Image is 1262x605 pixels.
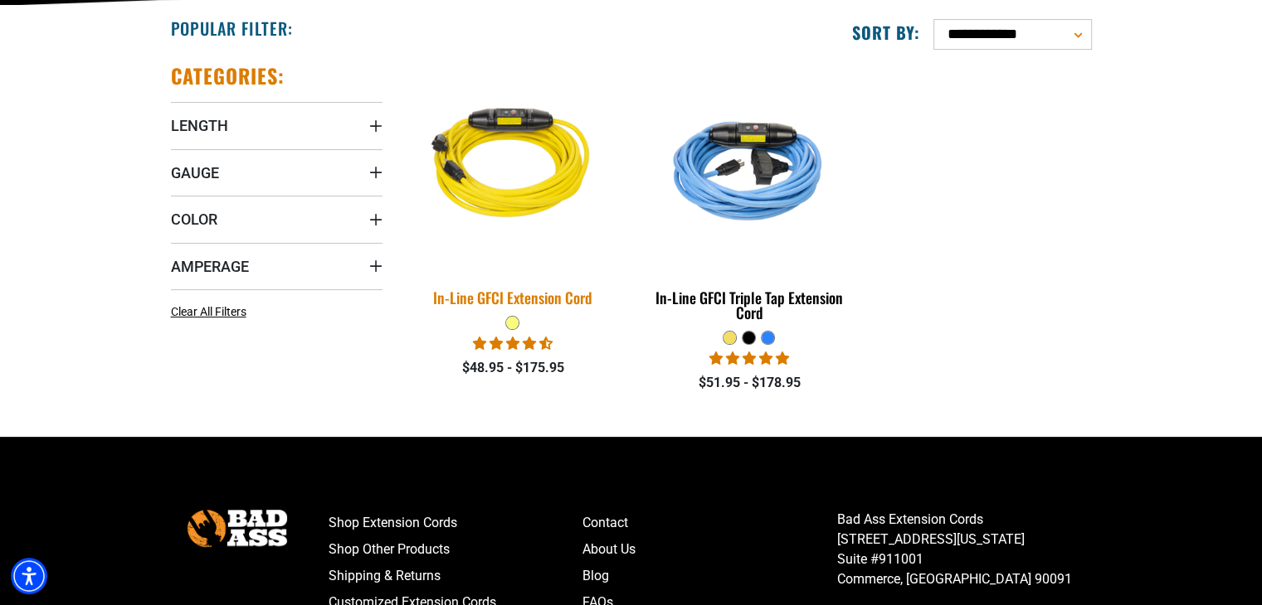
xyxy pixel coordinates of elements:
a: About Us [582,536,837,563]
summary: Color [171,196,382,242]
a: Blog [582,563,837,589]
span: Length [171,116,228,135]
a: Shipping & Returns [329,563,583,589]
summary: Gauge [171,149,382,196]
span: 5.00 stars [709,351,789,366]
img: Light Blue [645,71,854,262]
div: Accessibility Menu [11,558,47,594]
label: Sort by: [852,22,920,43]
div: In-Line GFCI Triple Tap Extension Cord [643,290,855,320]
h2: Popular Filter: [171,17,293,39]
p: Bad Ass Extension Cords [STREET_ADDRESS][US_STATE] Suite #911001 Commerce, [GEOGRAPHIC_DATA] 90091 [837,510,1092,589]
summary: Amperage [171,243,382,289]
span: Amperage [171,257,249,276]
span: 4.62 stars [473,336,553,351]
span: Color [171,210,217,229]
img: Bad Ass Extension Cords [188,510,287,547]
span: Gauge [171,163,219,182]
a: Clear All Filters [171,303,253,321]
summary: Length [171,102,382,148]
div: $51.95 - $178.95 [643,373,855,393]
a: Contact [582,510,837,536]
img: Yellow [397,60,629,273]
div: $48.95 - $175.95 [407,358,619,378]
a: Yellow In-Line GFCI Extension Cord [407,63,619,315]
span: Clear All Filters [171,305,246,318]
div: In-Line GFCI Extension Cord [407,290,619,305]
a: Shop Other Products [329,536,583,563]
h2: Categories: [171,63,285,89]
a: Shop Extension Cords [329,510,583,536]
a: Light Blue In-Line GFCI Triple Tap Extension Cord [643,63,855,330]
